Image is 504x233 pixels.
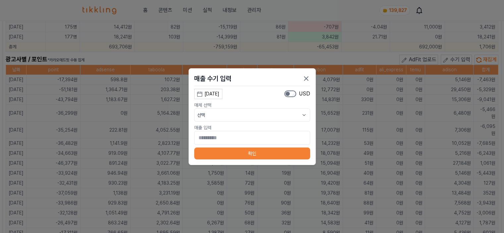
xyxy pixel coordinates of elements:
div: [DATE] [204,90,219,97]
button: 선택 [194,108,310,122]
h2: 매출 수기 입력 [194,74,231,83]
input: USD [284,90,296,97]
span: USD [299,90,310,98]
p: 매체 선택 [194,102,310,108]
p: 매출 입력 [194,124,310,131]
button: [DATE] [194,89,222,99]
button: 확인 [194,147,310,159]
